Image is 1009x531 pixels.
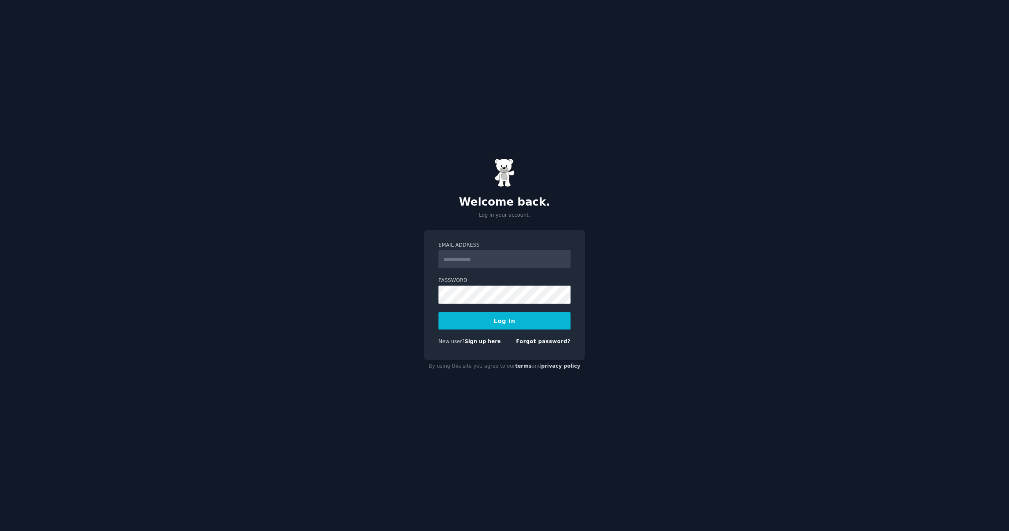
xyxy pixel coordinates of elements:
img: Gummy Bear [494,158,515,187]
a: Sign up here [465,339,501,344]
label: Password [438,277,571,284]
a: privacy policy [541,363,580,369]
div: By using this site you agree to our and [424,360,585,373]
span: New user? [438,339,465,344]
h2: Welcome back. [424,196,585,209]
button: Log In [438,312,571,330]
a: Forgot password? [516,339,571,344]
label: Email Address [438,242,571,249]
p: Log in your account. [424,212,585,219]
a: terms [515,363,532,369]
